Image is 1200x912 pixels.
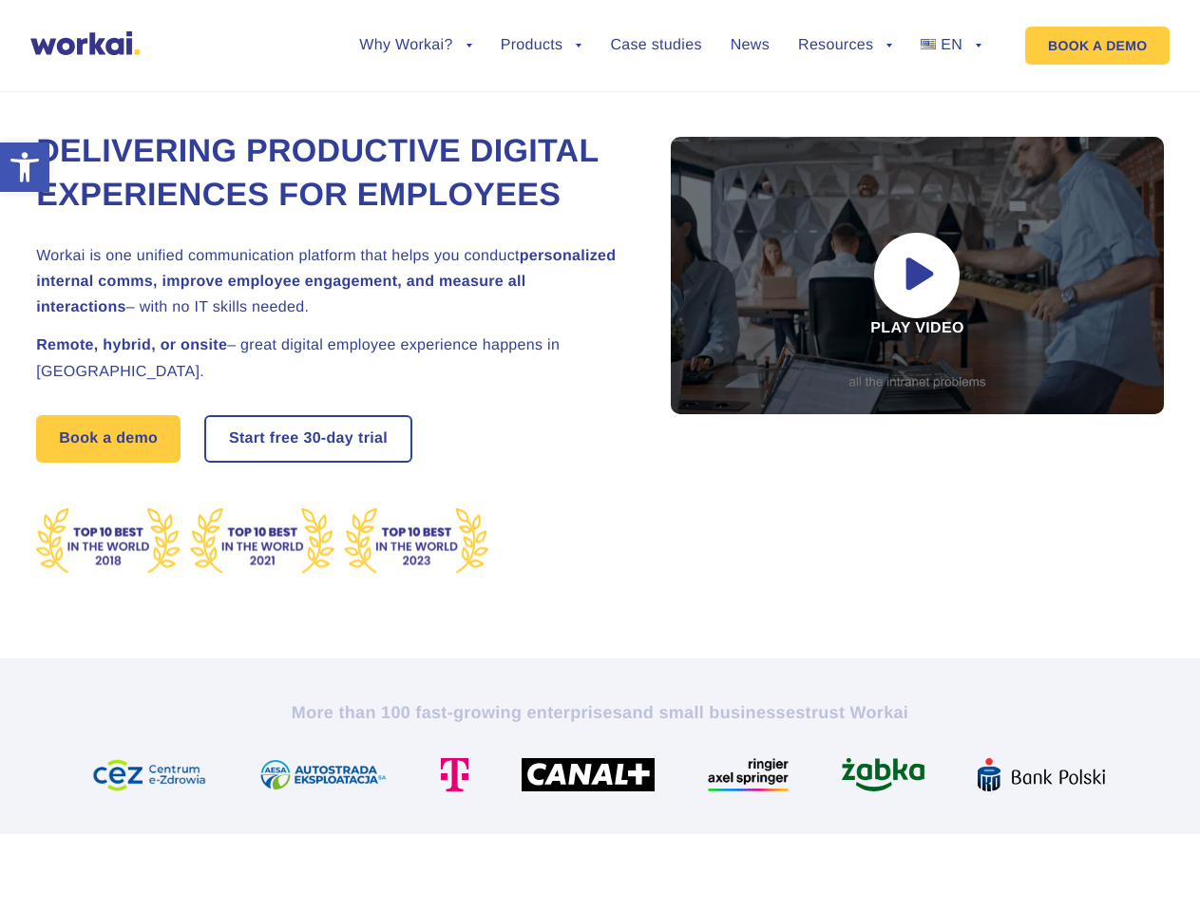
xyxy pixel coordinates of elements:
strong: Remote, hybrid, or onsite [36,337,227,353]
div: Play video [671,137,1164,414]
a: Why Workai? [359,38,471,53]
a: Book a demo [36,415,181,463]
h2: – great digital employee experience happens in [GEOGRAPHIC_DATA]. [36,332,625,384]
a: News [731,38,770,53]
h2: More than 100 fast-growing enterprises trust Workai [73,701,1128,724]
i: 30-day [303,431,353,446]
a: BOOK A DEMO [1025,27,1170,65]
a: Start free30-daytrial [206,417,410,461]
h2: Workai is one unified communication platform that helps you conduct – with no IT skills needed. [36,243,625,321]
a: Products [501,38,582,53]
a: Resources [798,38,892,53]
h1: Delivering Productive Digital Experiences for Employees [36,130,625,218]
i: and small businesses [622,703,805,722]
span: EN [941,37,962,53]
strong: personalized internal comms, improve employee engagement, and measure all interactions [36,248,616,315]
a: Case studies [610,38,701,53]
